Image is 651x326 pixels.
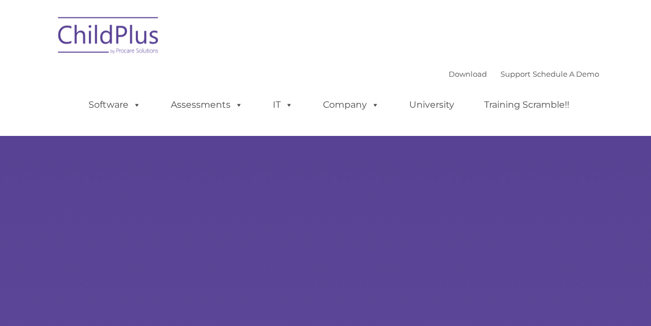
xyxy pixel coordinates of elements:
a: Training Scramble!! [473,94,581,116]
a: IT [262,94,304,116]
a: Assessments [160,94,254,116]
a: Software [77,94,152,116]
a: Schedule A Demo [533,69,599,78]
font: | [449,69,599,78]
a: Download [449,69,487,78]
a: University [398,94,466,116]
img: ChildPlus by Procare Solutions [52,9,165,65]
a: Support [501,69,530,78]
a: Company [312,94,391,116]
